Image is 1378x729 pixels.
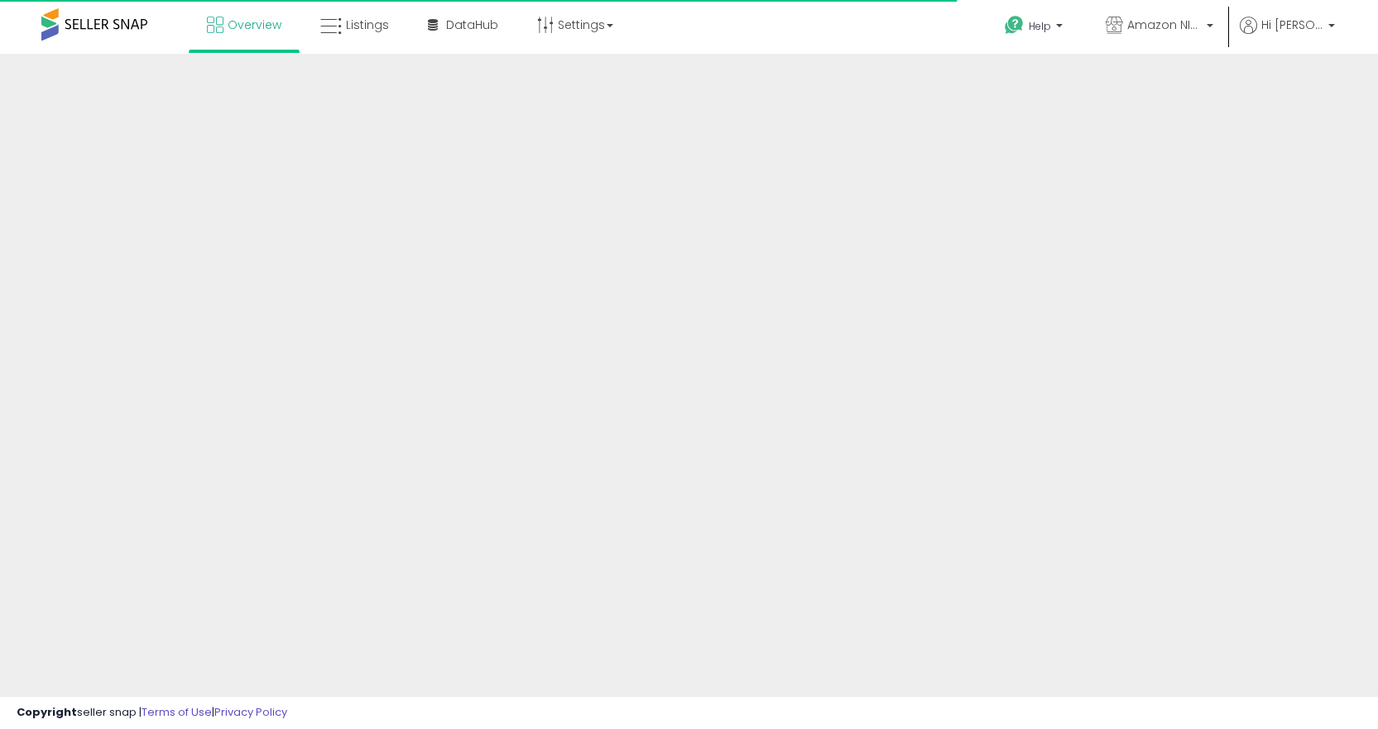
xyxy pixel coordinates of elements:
a: Privacy Policy [214,704,287,720]
strong: Copyright [17,704,77,720]
span: Help [1029,19,1051,33]
a: Hi [PERSON_NAME] [1240,17,1335,54]
a: Help [991,2,1079,54]
span: Overview [228,17,281,33]
span: DataHub [446,17,498,33]
span: Amazon NINJA [1127,17,1202,33]
a: Terms of Use [142,704,212,720]
span: Hi [PERSON_NAME] [1261,17,1323,33]
div: seller snap | | [17,705,287,721]
i: Get Help [1004,15,1025,36]
span: Listings [346,17,389,33]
